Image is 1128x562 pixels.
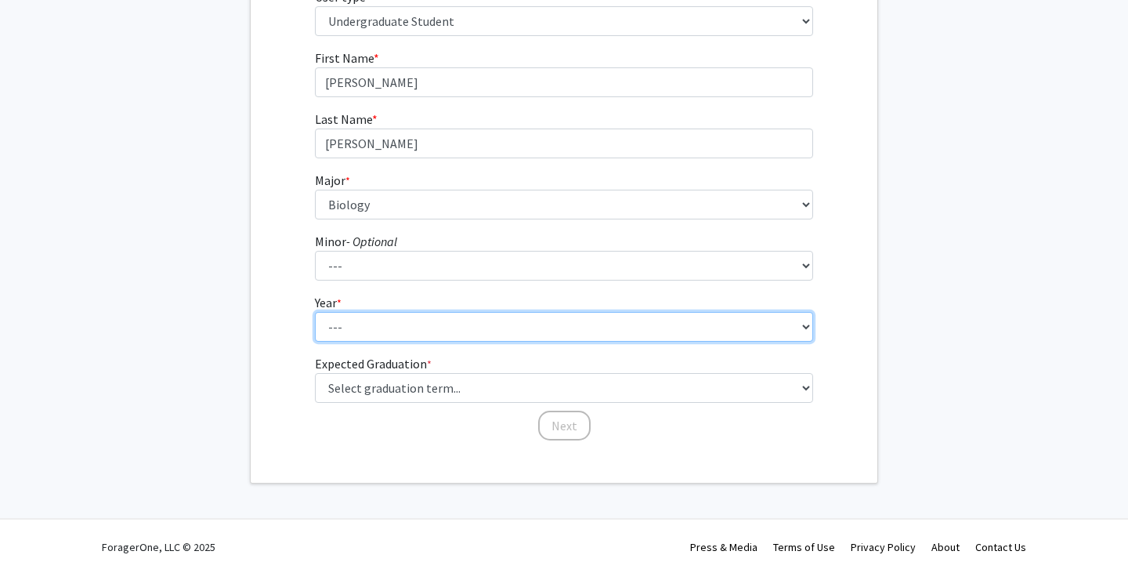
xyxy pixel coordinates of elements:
[851,540,916,554] a: Privacy Policy
[690,540,757,554] a: Press & Media
[315,232,397,251] label: Minor
[12,491,67,550] iframe: Chat
[315,50,374,66] span: First Name
[975,540,1026,554] a: Contact Us
[931,540,960,554] a: About
[315,354,432,373] label: Expected Graduation
[346,234,397,249] i: - Optional
[315,171,350,190] label: Major
[538,411,591,441] button: Next
[315,111,372,127] span: Last Name
[315,293,342,312] label: Year
[773,540,835,554] a: Terms of Use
